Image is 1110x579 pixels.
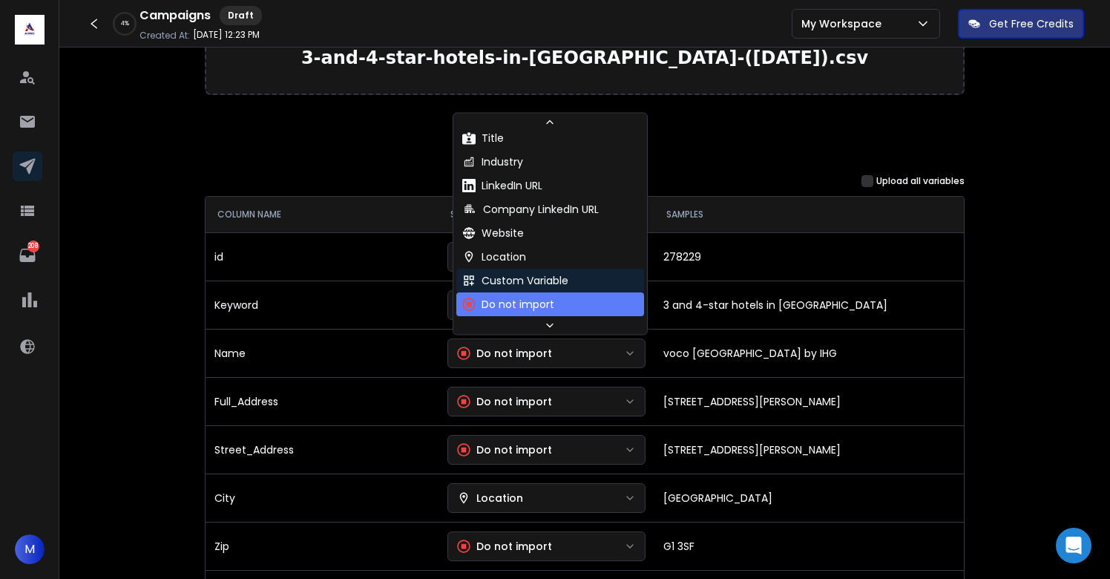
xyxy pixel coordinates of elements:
[1056,528,1091,563] div: Open Intercom Messenger
[801,16,887,31] p: My Workspace
[462,131,504,146] div: Title
[462,179,542,194] div: LinkedIn URL
[206,377,439,425] td: Full_Address
[654,281,964,329] td: 3 and 4-star hotels in [GEOGRAPHIC_DATA]
[654,197,964,232] th: SAMPLES
[457,394,552,409] div: Do not import
[457,442,552,457] div: Do not import
[206,197,439,232] th: COLUMN NAME
[218,46,951,70] p: 3-and-4-star-hotels-in-[GEOGRAPHIC_DATA]-([DATE]).csv
[654,377,964,425] td: [STREET_ADDRESS][PERSON_NAME]
[139,7,211,24] h1: Campaigns
[206,522,439,570] td: Zip
[462,274,568,289] div: Custom Variable
[15,534,45,564] span: M
[876,175,965,187] label: Upload all variables
[206,329,439,377] td: Name
[654,474,964,522] td: [GEOGRAPHIC_DATA]
[462,250,526,265] div: Location
[439,197,655,232] th: SELECT TYPE
[121,19,129,28] p: 4 %
[654,329,964,377] td: voco [GEOGRAPHIC_DATA] by IHG
[462,203,599,217] div: Company LinkedIn URL
[206,281,439,329] td: Keyword
[206,474,439,522] td: City
[206,232,439,281] td: id
[457,346,552,361] div: Do not import
[15,15,45,45] img: logo
[457,491,523,506] div: Location
[462,298,554,313] div: Do not import
[989,16,1074,31] p: Get Free Credits
[27,241,39,252] p: 208
[206,425,439,474] td: Street_Address
[654,232,964,281] td: 278229
[654,522,964,570] td: G1 3SF
[462,226,524,241] div: Website
[654,425,964,474] td: [STREET_ADDRESS][PERSON_NAME]
[139,30,190,42] p: Created At:
[457,539,552,554] div: Do not import
[220,6,262,25] div: Draft
[193,29,260,41] p: [DATE] 12:23 PM
[462,155,523,170] div: Industry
